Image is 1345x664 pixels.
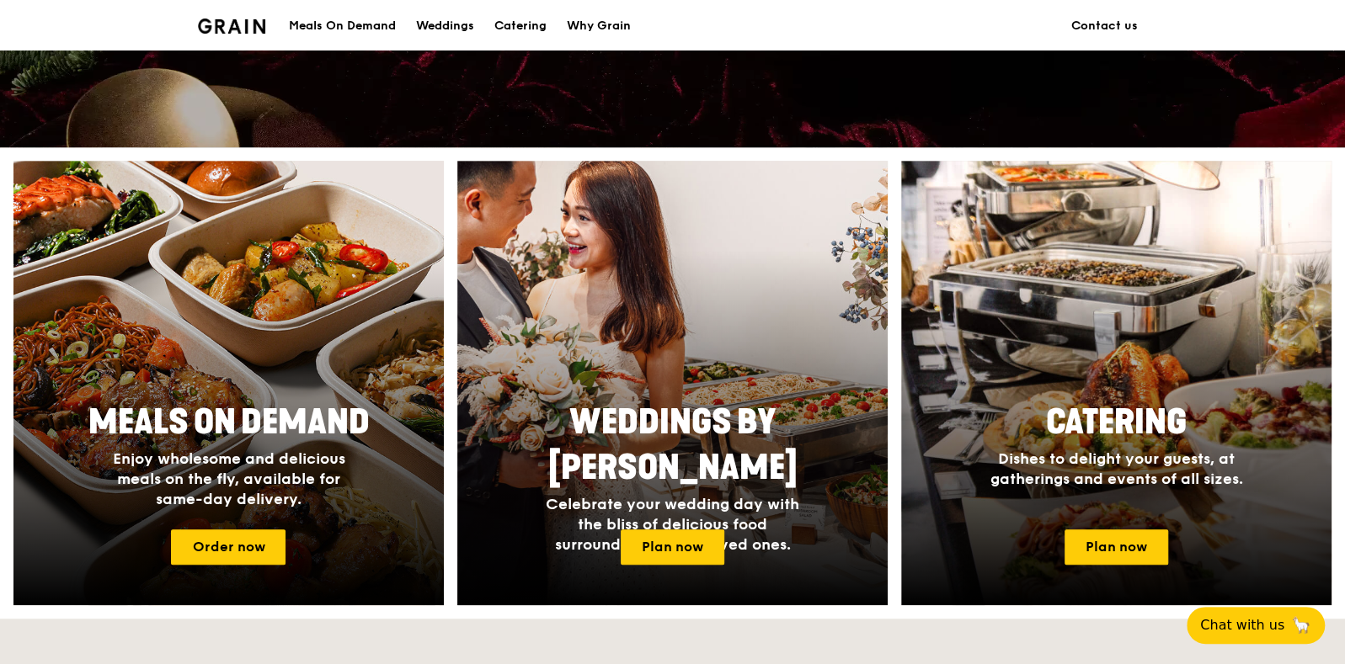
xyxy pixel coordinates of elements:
[1065,529,1168,565] a: Plan now
[484,1,557,51] a: Catering
[457,161,888,605] img: weddings-card.4f3003b8.jpg
[289,1,396,51] div: Meals On Demand
[1187,607,1325,644] button: Chat with us🦙
[171,529,286,565] a: Order now
[494,1,547,51] div: Catering
[621,529,724,565] a: Plan now
[198,19,266,34] img: Grain
[901,161,1332,605] a: CateringDishes to delight your guests, at gatherings and events of all sizes.Plan now
[1061,1,1148,51] a: Contact us
[13,161,444,605] img: meals-on-demand-card.d2b6f6db.png
[547,402,797,488] span: Weddings by [PERSON_NAME]
[13,161,444,605] a: Meals On DemandEnjoy wholesome and delicious meals on the fly, available for same-day delivery.Or...
[567,1,631,51] div: Why Grain
[557,1,641,51] a: Why Grain
[88,402,369,443] span: Meals On Demand
[1200,615,1284,635] span: Chat with us
[457,161,888,605] a: Weddings by [PERSON_NAME]Celebrate your wedding day with the bliss of delicious food surrounded b...
[546,495,799,554] span: Celebrate your wedding day with the bliss of delicious food surrounded by your loved ones.
[1046,402,1187,443] span: Catering
[112,449,344,508] span: Enjoy wholesome and delicious meals on the fly, available for same-day delivery.
[416,1,474,51] div: Weddings
[1291,615,1311,635] span: 🦙
[990,449,1243,488] span: Dishes to delight your guests, at gatherings and events of all sizes.
[406,1,484,51] a: Weddings
[901,161,1332,605] img: catering-card.e1cfaf3e.jpg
